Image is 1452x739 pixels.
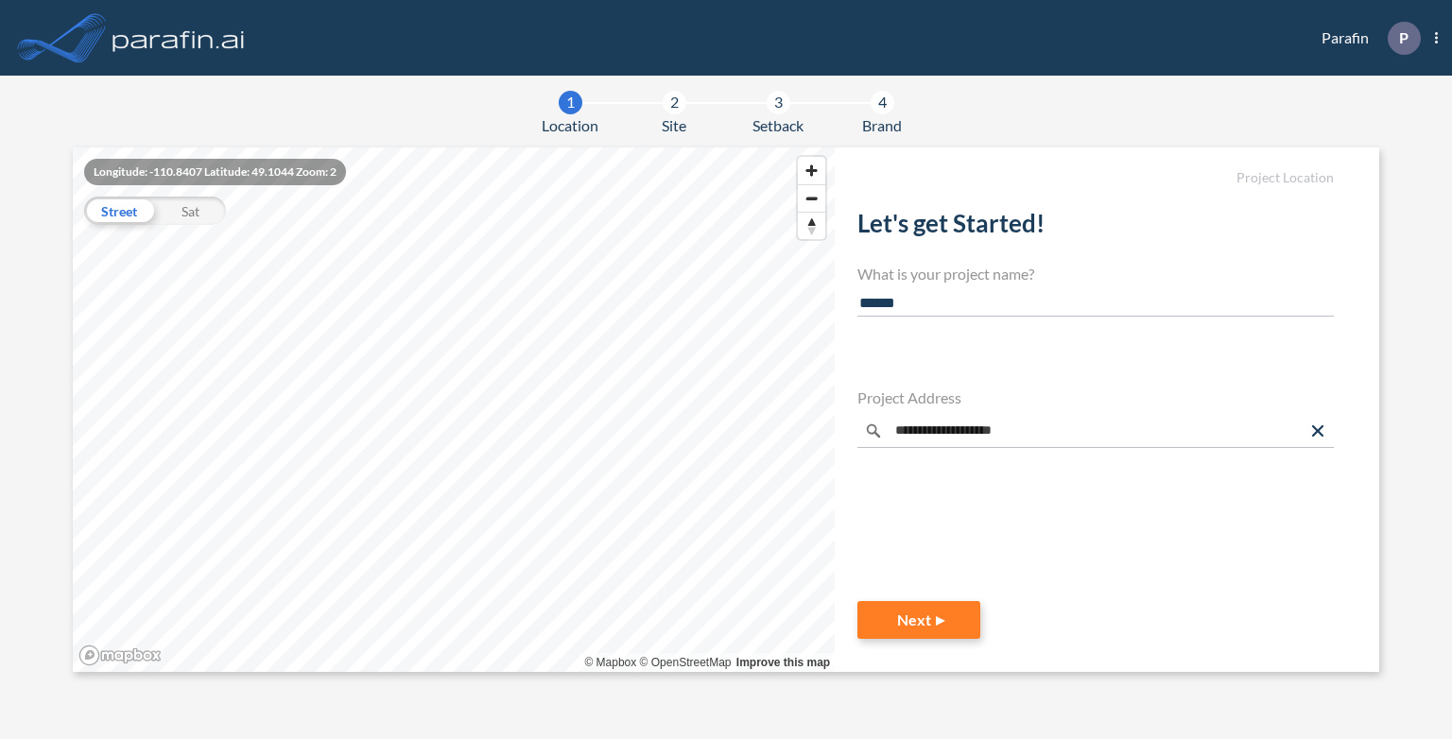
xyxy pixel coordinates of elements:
[862,114,902,137] span: Brand
[798,213,825,239] span: Reset bearing to north
[78,644,162,666] a: Mapbox homepage
[857,209,1334,246] h2: Let's get Started!
[798,157,825,184] button: Zoom in
[857,170,1334,186] h5: Project Location
[84,197,155,225] div: Street
[662,114,686,137] span: Site
[84,159,346,185] div: Longitude: -110.8407 Latitude: 49.1044 Zoom: 2
[559,91,582,114] div: 1
[542,114,598,137] span: Location
[155,197,226,225] div: Sat
[798,212,825,239] button: Reset bearing to north
[857,388,1334,406] h4: Project Address
[857,414,1334,448] input: Enter a location
[798,185,825,212] span: Zoom out
[871,91,894,114] div: 4
[857,265,1334,283] h4: What is your project name?
[736,656,830,669] a: Improve this map
[109,19,249,57] img: logo
[640,656,732,669] a: OpenStreetMap
[73,147,835,673] canvas: Map
[1293,22,1438,55] div: Parafin
[663,91,686,114] div: 2
[1308,421,1327,440] button: Clear
[1399,29,1409,46] p: P
[857,601,980,639] button: Next
[752,114,804,137] span: Setback
[584,656,636,669] a: Mapbox
[798,184,825,212] button: Zoom out
[767,91,790,114] div: 3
